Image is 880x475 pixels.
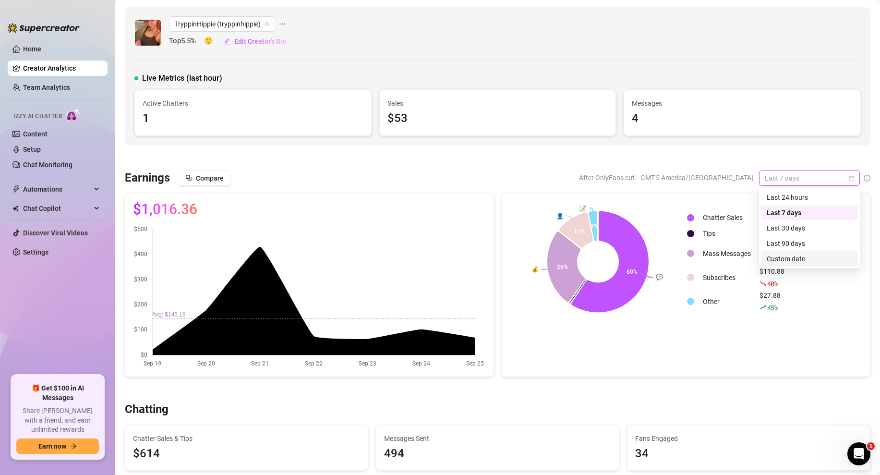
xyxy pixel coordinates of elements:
a: Home [23,45,41,53]
span: Top 5.5 % [169,36,204,47]
span: Messages Sent [384,433,611,444]
a: Setup [23,146,41,153]
div: 4 [632,110,853,128]
span: fall [759,280,766,287]
span: Izzy AI Chatter [13,112,62,121]
h3: Chatting [125,402,169,417]
div: Last 30 days [761,220,858,236]
div: Last 24 hours [761,190,858,205]
span: calendar [849,175,855,181]
span: $614 [133,445,360,463]
img: logo-BBDzfeDw.svg [8,23,80,33]
span: Edit Creator's Bio [234,37,286,45]
span: 45 % [767,303,778,312]
span: edit [224,38,230,45]
iframe: Intercom live chat [847,442,870,465]
a: Settings [23,248,48,256]
div: Last 7 days [767,207,852,218]
span: Chat Copilot [23,201,91,216]
img: AI Chatter [66,108,81,122]
div: Last 24 hours [767,192,852,203]
a: Content [23,130,48,138]
text: 💬 [655,273,663,280]
h3: Earnings [125,171,170,186]
div: $53 [387,110,608,128]
text: 👤 [556,212,563,219]
div: $27.88 [759,290,786,313]
button: Edit Creator's Bio [223,34,287,49]
div: Last 7 days [761,205,858,220]
span: Share [PERSON_NAME] with a friend, and earn unlimited rewards [16,406,99,435]
span: After OnlyFans cut [579,171,635,185]
a: Discover Viral Videos [23,229,88,237]
span: GMT-5 America/[GEOGRAPHIC_DATA] [640,171,753,185]
span: Earn now [38,442,66,450]
span: info-circle [864,175,870,182]
span: arrow-right [70,443,77,450]
td: Chatter Sales [699,210,755,225]
img: TryppinHippie [135,20,161,46]
div: 34 [635,445,862,463]
span: Fans Engaged [635,433,862,444]
text: 💰 [531,266,538,273]
span: 1 [867,442,875,450]
span: TryppinHippie (tryppinhippie) [175,17,269,31]
span: $1,016.36 [133,202,197,217]
td: Other [699,290,755,313]
span: rise [759,304,766,311]
div: 1 [143,110,363,128]
span: Chatter Sales & Tips [133,433,360,444]
span: Messages [632,98,853,109]
span: 🎁 Get $100 in AI Messages [16,384,99,402]
span: Automations [23,182,91,197]
div: Custom date [761,251,858,267]
div: Last 90 days [767,238,852,249]
span: Live Metrics (last hour) [142,73,222,84]
div: Last 90 days [761,236,858,251]
a: Creator Analytics [23,61,100,76]
td: Mass Messages [699,242,755,265]
button: Compare [178,171,231,186]
span: block [185,174,192,181]
span: 40 % [767,279,778,288]
span: Sales [387,98,608,109]
span: thunderbolt [12,185,20,193]
span: Compare [196,174,224,182]
div: Last 30 days [767,223,852,233]
div: 494 [384,445,611,463]
span: team [264,21,270,27]
a: Chat Monitoring [23,161,72,169]
span: 🙂 [204,36,223,47]
text: 📝 [579,204,586,211]
span: Last 7 days [765,171,854,185]
button: Earn nowarrow-right [16,438,99,454]
span: ellipsis [279,16,286,32]
td: Subscribes [699,266,755,289]
img: Chat Copilot [12,205,19,212]
td: Tips [699,226,755,241]
a: Team Analytics [23,84,70,91]
div: $110.88 [759,266,786,289]
span: Active Chatters [143,98,363,109]
div: Custom date [767,254,852,264]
